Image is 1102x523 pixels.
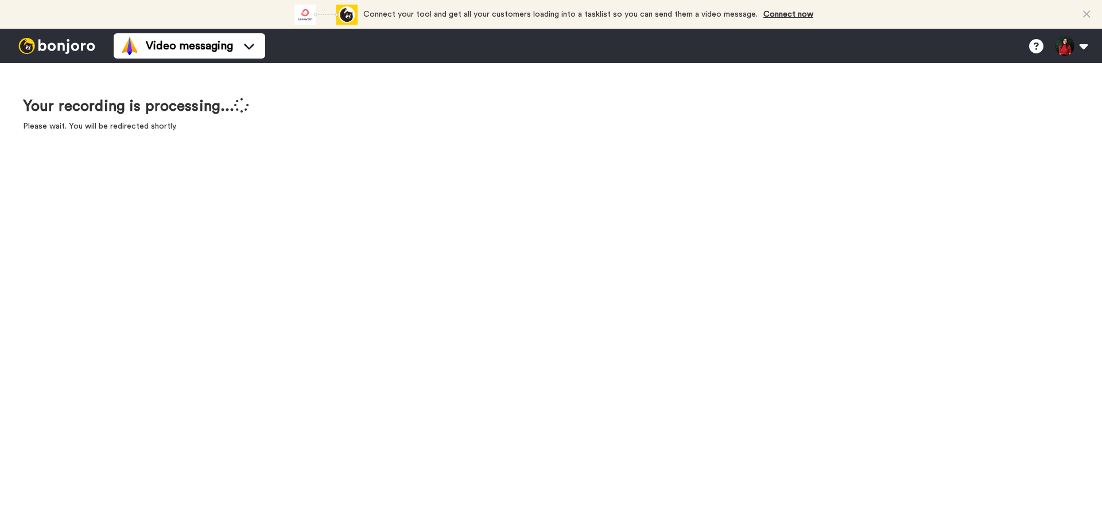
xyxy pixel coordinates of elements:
h1: Your recording is processing... [23,98,249,115]
p: Please wait. You will be redirected shortly. [23,121,249,132]
a: Connect now [763,10,813,18]
span: Video messaging [146,38,233,54]
img: bj-logo-header-white.svg [14,38,100,54]
div: animation [294,5,358,25]
span: Connect your tool and get all your customers loading into a tasklist so you can send them a video... [363,10,758,18]
img: vm-color.svg [121,37,139,55]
